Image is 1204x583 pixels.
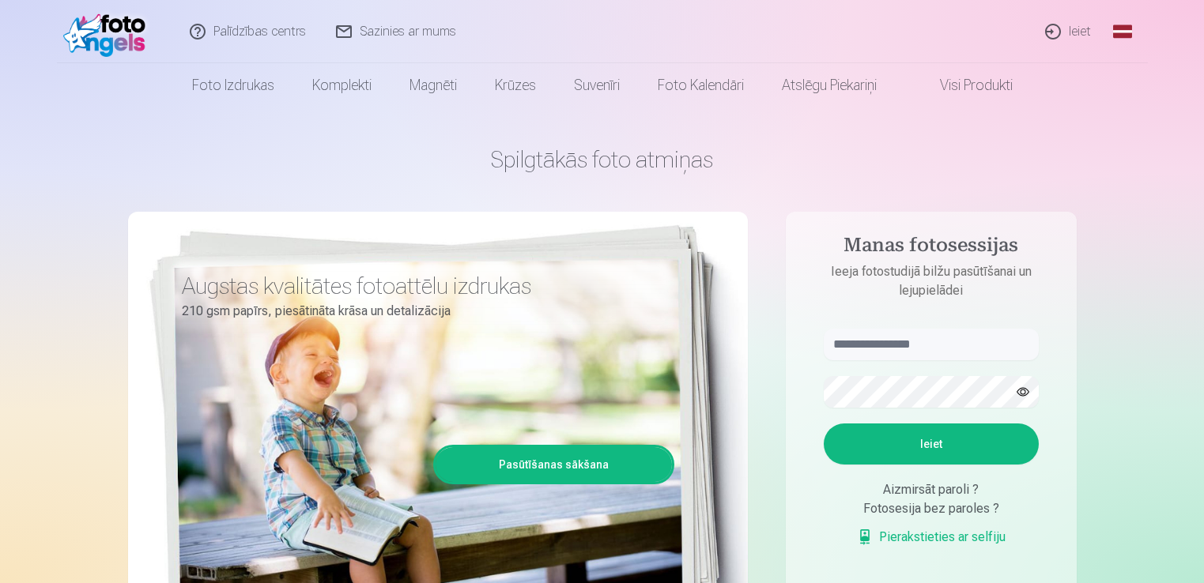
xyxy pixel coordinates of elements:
a: Visi produkti [896,63,1032,107]
h4: Manas fotosessijas [808,234,1055,262]
a: Pierakstieties ar selfiju [857,528,1006,547]
p: 210 gsm papīrs, piesātināta krāsa un detalizācija [182,300,662,322]
div: Fotosesija bez paroles ? [824,499,1039,518]
a: Foto izdrukas [173,63,293,107]
div: Aizmirsāt paroli ? [824,480,1039,499]
a: Komplekti [293,63,391,107]
a: Krūzes [476,63,555,107]
a: Suvenīri [555,63,639,107]
a: Pasūtīšanas sākšana [436,447,672,482]
a: Foto kalendāri [639,63,763,107]
img: /fa1 [63,6,154,57]
button: Ieiet [824,423,1039,465]
a: Magnēti [391,63,476,107]
h3: Augstas kvalitātes fotoattēlu izdrukas [182,272,662,300]
a: Atslēgu piekariņi [763,63,896,107]
h1: Spilgtākās foto atmiņas [128,145,1077,174]
p: Ieeja fotostudijā bilžu pasūtīšanai un lejupielādei [808,262,1055,300]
